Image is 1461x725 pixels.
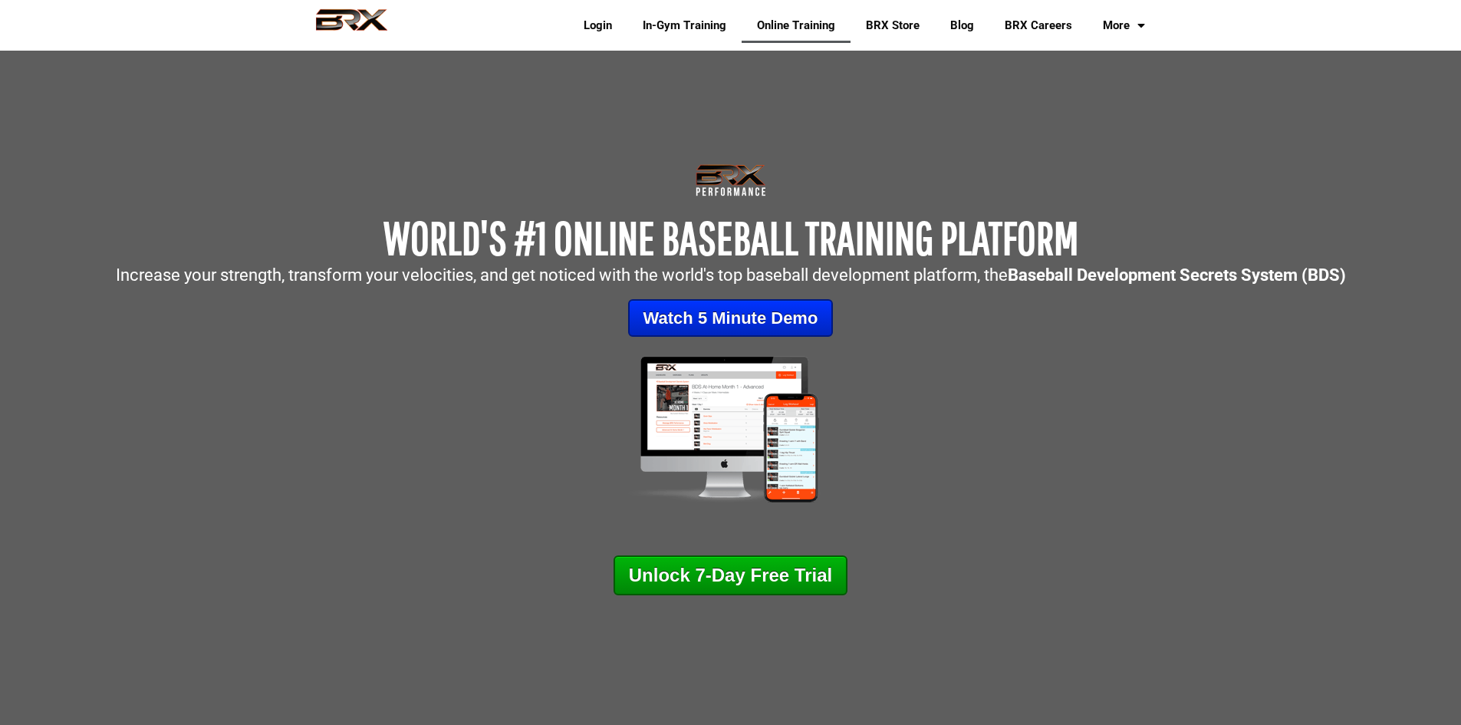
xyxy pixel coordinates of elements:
[935,8,989,43] a: Blog
[628,299,834,337] a: Watch 5 Minute Demo
[1008,265,1346,285] strong: Baseball Development Secrets System (BDS)
[989,8,1088,43] a: BRX Careers
[557,8,1160,43] div: Navigation Menu
[8,267,1453,284] p: Increase your strength, transform your velocities, and get noticed with the world's top baseball ...
[627,8,742,43] a: In-Gym Training
[614,555,847,595] a: Unlock 7-Day Free Trial
[301,8,402,42] img: BRX Performance
[1088,8,1160,43] a: More
[742,8,851,43] a: Online Training
[609,352,852,506] img: Mockup-2-large
[383,211,1078,264] span: WORLD'S #1 ONLINE BASEBALL TRAINING PLATFORM
[693,161,768,199] img: Transparent-Black-BRX-Logo-White-Performance
[568,8,627,43] a: Login
[851,8,935,43] a: BRX Store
